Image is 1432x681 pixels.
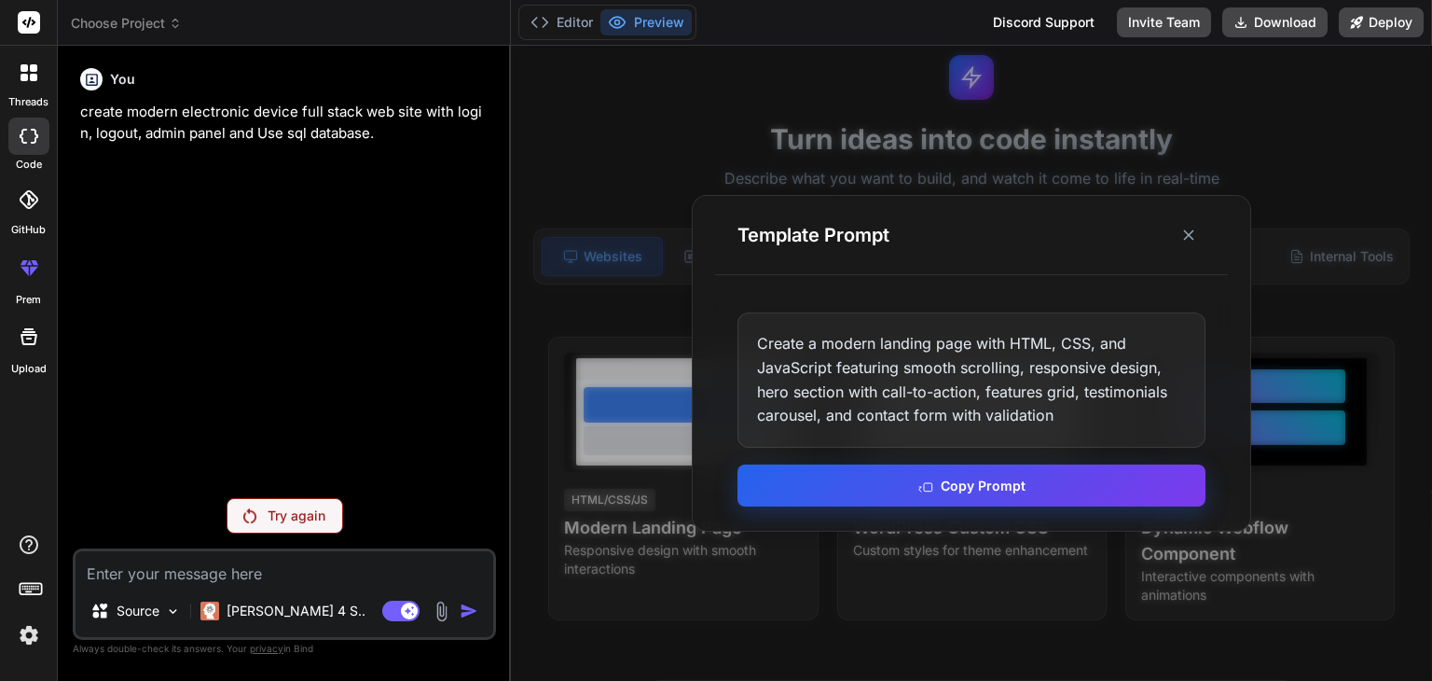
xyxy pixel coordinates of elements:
[11,361,47,377] label: Upload
[200,602,219,620] img: Claude 4 Sonnet
[80,102,492,144] p: create modern electronic device full stack web site with login, logout, admin panel and Use sql d...
[268,507,325,525] p: Try again
[431,601,452,622] img: attachment
[165,604,181,619] img: Pick Models
[600,9,692,35] button: Preview
[73,640,496,658] p: Always double-check its answers. Your in Bind
[243,508,256,523] img: Retry
[11,222,46,238] label: GitHub
[737,313,1205,447] div: Create a modern landing page with HTML, CSS, and JavaScript featuring smooth scrolling, responsiv...
[1222,7,1328,37] button: Download
[16,157,42,173] label: code
[1117,7,1211,37] button: Invite Team
[227,602,365,620] p: [PERSON_NAME] 4 S..
[110,70,135,89] h6: You
[71,14,182,33] span: Choose Project
[737,222,889,248] h3: Template Prompt
[460,602,478,620] img: icon
[250,643,283,654] span: privacy
[117,602,159,620] p: Source
[523,9,600,35] button: Editor
[737,465,1205,507] button: Copy Prompt
[16,292,41,308] label: prem
[8,94,48,110] label: threads
[13,619,45,651] img: settings
[982,7,1106,37] div: Discord Support
[1339,7,1424,37] button: Deploy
